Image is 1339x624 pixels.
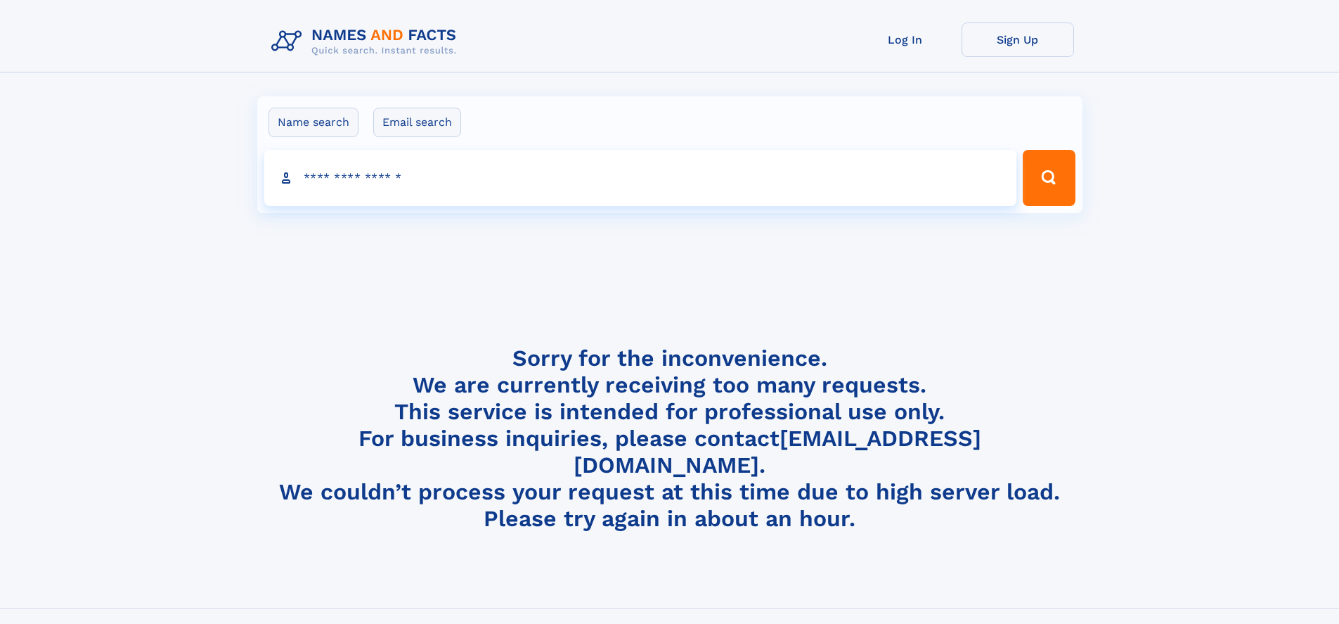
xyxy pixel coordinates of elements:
[266,345,1074,533] h4: Sorry for the inconvenience. We are currently receiving too many requests. This service is intend...
[266,23,468,61] img: Logo Names and Facts
[1023,150,1075,206] button: Search Button
[373,108,461,137] label: Email search
[849,23,962,57] a: Log In
[574,425,981,478] a: [EMAIL_ADDRESS][DOMAIN_NAME]
[962,23,1074,57] a: Sign Up
[264,150,1017,206] input: search input
[269,108,358,137] label: Name search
